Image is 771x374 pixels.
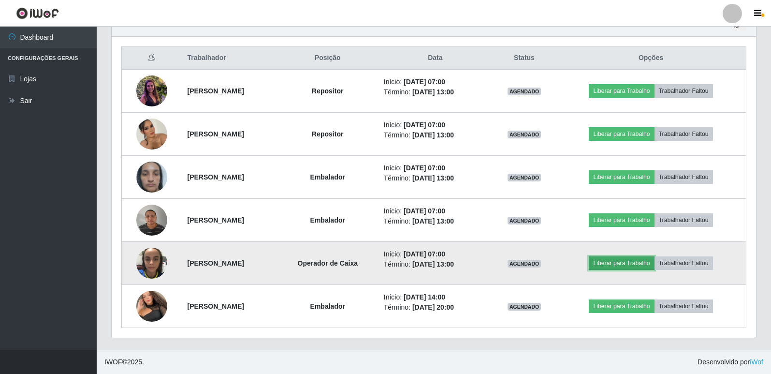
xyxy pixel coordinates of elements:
[378,47,493,70] th: Data
[404,250,445,258] time: [DATE] 07:00
[412,217,454,225] time: [DATE] 13:00
[277,47,378,70] th: Posição
[404,293,445,301] time: [DATE] 14:00
[655,213,713,227] button: Trabalhador Faltou
[404,121,445,129] time: [DATE] 07:00
[182,47,277,70] th: Trabalhador
[589,299,654,313] button: Liberar para Trabalho
[384,120,487,130] li: Início:
[750,358,763,366] a: iWof
[508,217,541,224] span: AGENDADO
[589,213,654,227] button: Liberar para Trabalho
[655,170,713,184] button: Trabalhador Faltou
[384,163,487,173] li: Início:
[136,150,167,205] img: 1756337555604.jpeg
[188,259,244,267] strong: [PERSON_NAME]
[508,303,541,311] span: AGENDADO
[412,88,454,96] time: [DATE] 13:00
[412,260,454,268] time: [DATE] 13:00
[312,87,343,95] strong: Repositor
[655,127,713,141] button: Trabalhador Faltou
[589,256,654,270] button: Liberar para Trabalho
[508,260,541,268] span: AGENDADO
[188,173,244,181] strong: [PERSON_NAME]
[655,256,713,270] button: Trabalhador Faltou
[310,216,345,224] strong: Embalador
[508,174,541,181] span: AGENDADO
[655,299,713,313] button: Trabalhador Faltou
[404,164,445,172] time: [DATE] 07:00
[493,47,556,70] th: Status
[384,206,487,216] li: Início:
[384,216,487,226] li: Término:
[384,292,487,302] li: Início:
[136,199,167,240] img: 1757468836849.jpeg
[298,259,358,267] strong: Operador de Caixa
[384,173,487,183] li: Término:
[310,173,345,181] strong: Embalador
[188,130,244,138] strong: [PERSON_NAME]
[404,78,445,86] time: [DATE] 07:00
[589,127,654,141] button: Liberar para Trabalho
[136,101,167,168] img: 1758068040771.jpeg
[104,357,144,367] span: © 2025 .
[589,84,654,98] button: Liberar para Trabalho
[589,170,654,184] button: Liberar para Trabalho
[136,242,167,284] img: 1758239361344.jpeg
[556,47,746,70] th: Opções
[384,87,487,97] li: Término:
[384,77,487,87] li: Início:
[104,358,122,366] span: IWOF
[412,303,454,311] time: [DATE] 20:00
[412,174,454,182] time: [DATE] 13:00
[508,88,541,95] span: AGENDADO
[412,131,454,139] time: [DATE] 13:00
[136,58,167,125] img: 1757006395686.jpeg
[188,302,244,310] strong: [PERSON_NAME]
[384,259,487,269] li: Término:
[698,357,763,367] span: Desenvolvido por
[384,249,487,259] li: Início:
[384,130,487,140] li: Término:
[312,130,343,138] strong: Repositor
[16,7,59,19] img: CoreUI Logo
[384,302,487,313] li: Término:
[655,84,713,98] button: Trabalhador Faltou
[188,87,244,95] strong: [PERSON_NAME]
[136,279,167,334] img: 1758278532969.jpeg
[188,216,244,224] strong: [PERSON_NAME]
[404,207,445,215] time: [DATE] 07:00
[508,131,541,138] span: AGENDADO
[310,302,345,310] strong: Embalador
